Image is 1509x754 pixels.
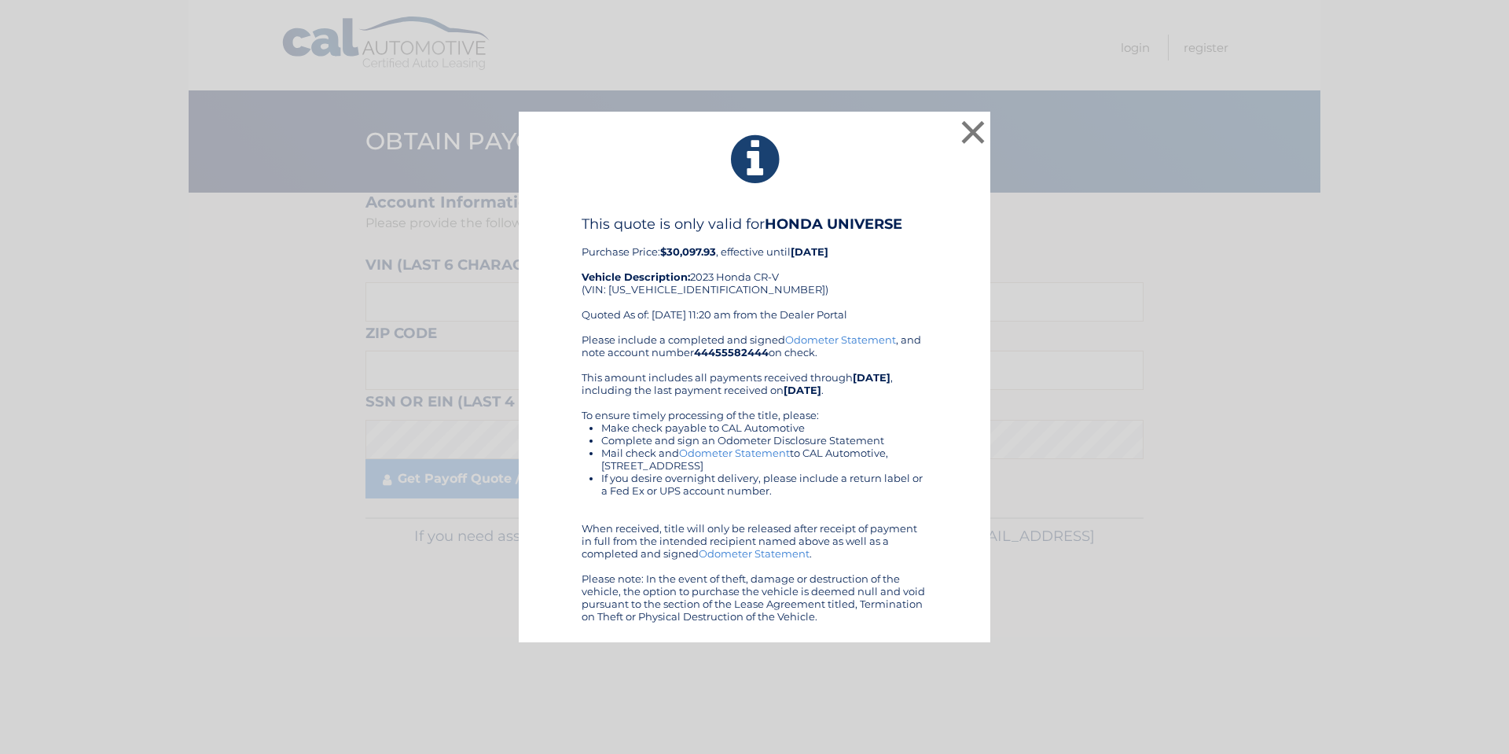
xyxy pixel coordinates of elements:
b: 44455582444 [694,346,769,359]
a: Odometer Statement [679,447,790,459]
li: If you desire overnight delivery, please include a return label or a Fed Ex or UPS account number. [601,472,927,497]
li: Mail check and to CAL Automotive, [STREET_ADDRESS] [601,447,927,472]
b: [DATE] [791,245,828,258]
button: × [957,116,989,148]
div: Please include a completed and signed , and note account number on check. This amount includes al... [582,333,927,623]
li: Make check payable to CAL Automotive [601,421,927,434]
b: HONDA UNIVERSE [765,215,902,233]
h4: This quote is only valid for [582,215,927,233]
strong: Vehicle Description: [582,270,690,283]
div: Purchase Price: , effective until 2023 Honda CR-V (VIN: [US_VEHICLE_IDENTIFICATION_NUMBER]) Quote... [582,215,927,333]
a: Odometer Statement [699,547,810,560]
li: Complete and sign an Odometer Disclosure Statement [601,434,927,447]
b: [DATE] [784,384,821,396]
a: Odometer Statement [785,333,896,346]
b: $30,097.93 [660,245,716,258]
b: [DATE] [853,371,890,384]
